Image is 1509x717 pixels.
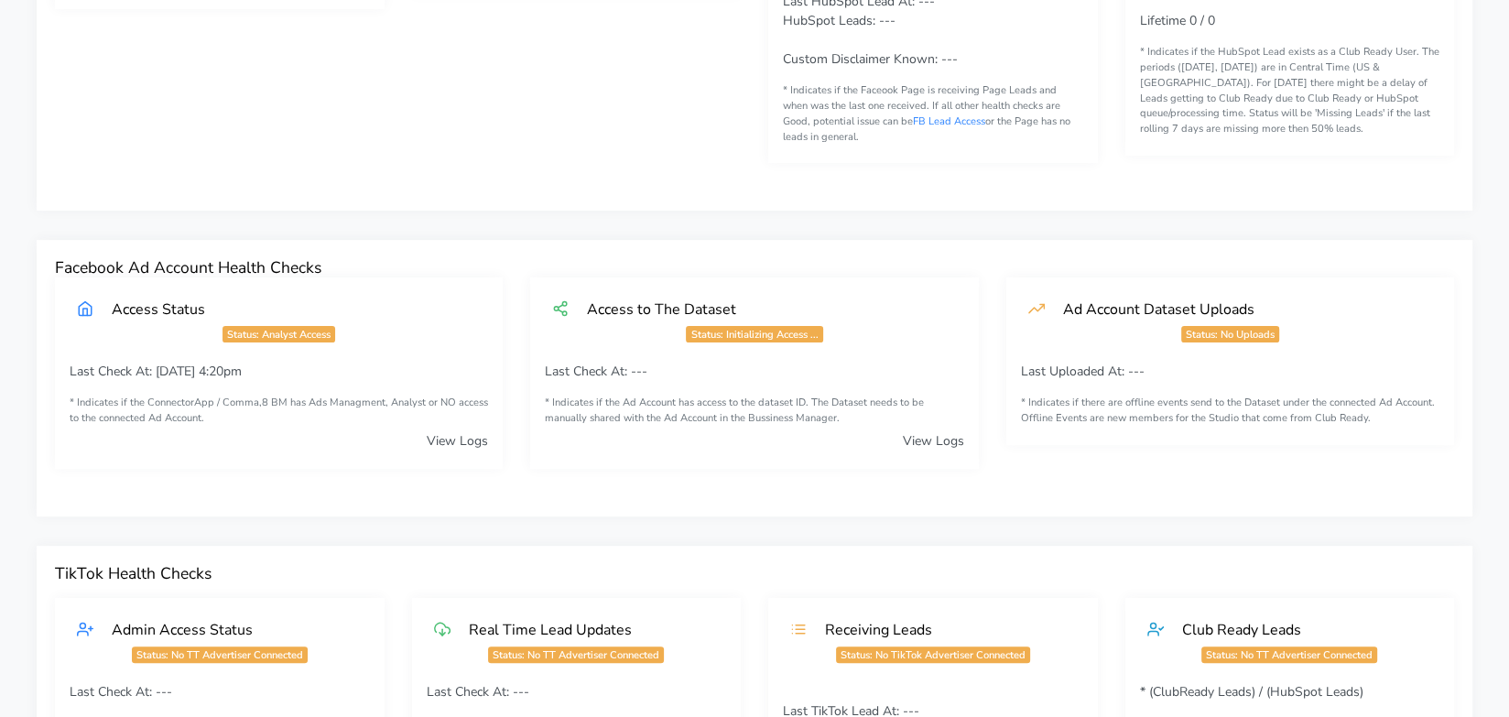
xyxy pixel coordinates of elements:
a: FB Lead Access [913,114,985,128]
div: Access Status [93,299,481,319]
p: Last Uploaded At: --- [1021,362,1439,381]
h4: Facebook Ad Account Health Checks [55,258,1454,277]
span: Status: No TT Advertiser Connected [1201,646,1377,663]
p: Last Check At: --- [545,362,963,381]
p: Last Check At: [DATE] 4:20pm [70,362,488,381]
span: * Indicates if the HubSpot Lead exists as a Club Ready User. The periods ([DATE], [DATE]) are in ... [1140,45,1439,136]
div: Receiving Leads [807,620,1076,639]
h4: TikTok Health Checks [55,564,1454,583]
div: Access to The Dataset [569,299,956,319]
span: Lifetime 0 / 0 [1140,12,1215,29]
p: Last Check At: --- [427,682,727,701]
span: Status: No Uploads [1181,326,1279,342]
div: Ad Account Dataset Uploads [1045,299,1432,319]
span: Status: No TT Advertiser Connected [488,646,664,663]
small: * Indicates if the Ad Account has access to the dataset ID. The Dataset needs to be manually shar... [545,396,963,427]
small: * Indicates if the ConnectorApp / Comma,8 BM has Ads Managment, Analyst or NO access to the conne... [70,396,488,427]
span: Status: Analyst Access [223,326,335,342]
span: * Indicates if the Faceook Page is receiving Page Leads and when was the last one received. If al... [783,83,1070,143]
a: View Logs [903,432,964,450]
p: Last Check At: --- [70,682,370,701]
div: Admin Access Status [93,620,363,639]
a: View Logs [427,432,488,450]
small: * Indicates if there are offline events send to the Dataset under the connected Ad Account. Offli... [1021,396,1439,427]
span: Status: Initializing Access ... [686,326,822,342]
div: Real Time Lead Updates [451,620,720,639]
span: Status: No TT Advertiser Connected [132,646,308,663]
div: Club Ready Leads [1164,620,1433,639]
span: * (ClubReady Leads) / (HubSpot Leads) [1140,683,1363,701]
span: Status: No TikTok Advertiser Connected [836,646,1030,663]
